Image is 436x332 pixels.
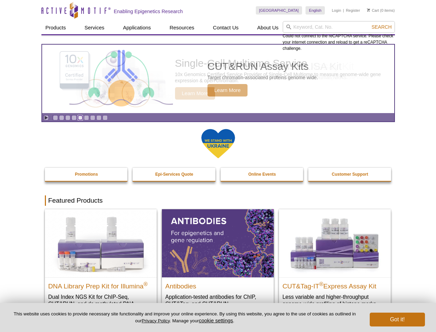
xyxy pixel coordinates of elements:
[133,168,216,181] a: Epi-Services Quote
[165,293,270,307] p: Application-tested antibodies for ChIP, CUT&Tag, and CUT&RUN.
[65,115,70,120] a: Go to slide 3
[332,8,341,13] a: Login
[248,172,276,177] strong: Online Events
[162,209,274,314] a: All Antibodies Antibodies Application-tested antibodies for ChIP, CUT&Tag, and CUT&RUN.
[11,311,358,324] p: This website uses cookies to provide necessary site functionality and improve your online experie...
[90,115,95,120] a: Go to slide 7
[165,21,198,34] a: Resources
[80,21,109,34] a: Services
[75,172,98,177] strong: Promotions
[78,115,83,120] a: Go to slide 5
[343,6,344,15] li: |
[48,293,153,314] p: Dual Index NGS Kit for ChIP-Seq, CUT&RUN, and ds methylated DNA assays.
[306,6,325,15] a: English
[103,115,108,120] a: Go to slide 9
[45,209,157,321] a: DNA Library Prep Kit for Illumina DNA Library Prep Kit for Illumina® Dual Index NGS Kit for ChIP-...
[48,279,153,290] h2: DNA Library Prep Kit for Illumina
[283,21,395,52] div: Could not connect to the reCAPTCHA service. Please check your internet connection and reload to g...
[84,115,89,120] a: Go to slide 6
[367,8,370,12] img: Your Cart
[43,115,49,120] a: Toggle autoplay
[96,115,101,120] a: Go to slide 8
[253,21,283,34] a: About Us
[332,172,368,177] strong: Customer Support
[367,6,395,15] li: (0 items)
[319,281,323,287] sup: ®
[201,128,235,159] img: We Stand With Ukraine
[71,115,77,120] a: Go to slide 4
[256,6,302,15] a: [GEOGRAPHIC_DATA]
[45,195,391,206] h2: Featured Products
[369,24,394,30] button: Search
[144,281,148,287] sup: ®
[45,168,128,181] a: Promotions
[279,209,391,314] a: CUT&Tag-IT® Express Assay Kit CUT&Tag-IT®Express Assay Kit Less variable and higher-throughput ge...
[59,115,64,120] a: Go to slide 2
[119,21,155,34] a: Applications
[209,21,243,34] a: Contact Us
[199,317,233,323] button: cookie settings
[370,313,425,326] button: Got it!
[165,279,270,290] h2: Antibodies
[221,168,304,181] a: Online Events
[282,293,387,307] p: Less variable and higher-throughput genome-wide profiling of histone marks​.
[308,168,392,181] a: Customer Support
[367,8,379,13] a: Cart
[283,21,395,33] input: Keyword, Cat. No.
[53,115,58,120] a: Go to slide 1
[155,172,193,177] strong: Epi-Services Quote
[162,209,274,277] img: All Antibodies
[279,209,391,277] img: CUT&Tag-IT® Express Assay Kit
[41,21,70,34] a: Products
[346,8,360,13] a: Register
[371,24,391,30] span: Search
[114,8,183,15] h2: Enabling Epigenetics Research
[142,318,169,323] a: Privacy Policy
[282,279,387,290] h2: CUT&Tag-IT Express Assay Kit
[45,209,157,277] img: DNA Library Prep Kit for Illumina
